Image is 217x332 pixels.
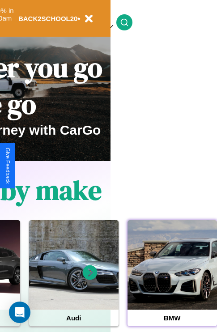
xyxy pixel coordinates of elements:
b: BACK2SCHOOL20 [18,15,78,22]
h4: Audi [29,310,119,326]
div: Give Feedback [4,148,11,184]
div: Open Intercom Messenger [9,302,30,323]
h4: BMW [128,310,217,326]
